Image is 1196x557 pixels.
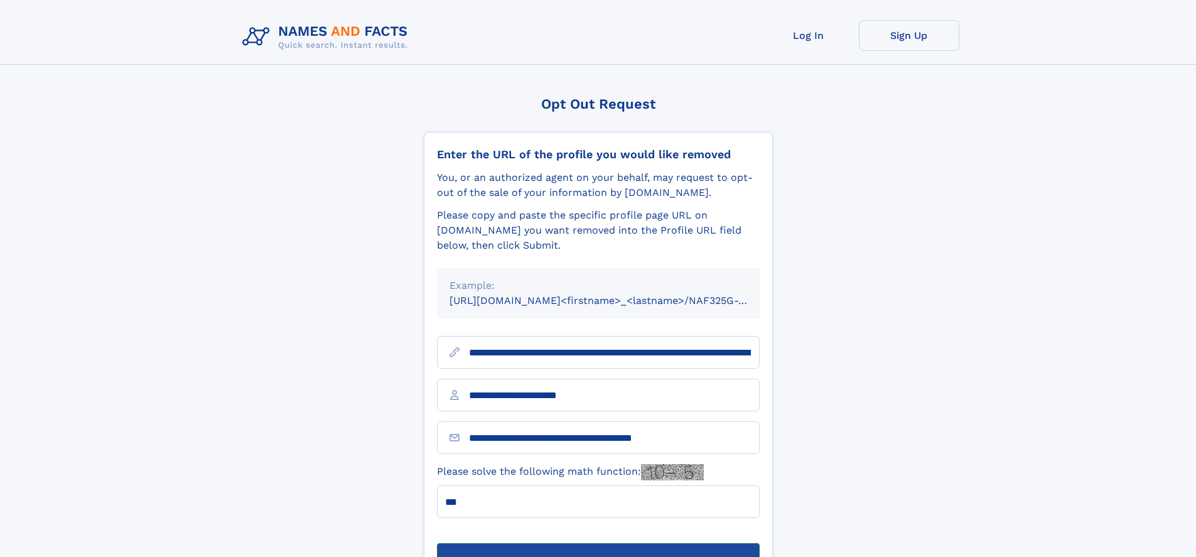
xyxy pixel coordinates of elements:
[237,20,418,54] img: Logo Names and Facts
[437,148,760,161] div: Enter the URL of the profile you would like removed
[450,295,784,306] small: [URL][DOMAIN_NAME]<firstname>_<lastname>/NAF325G-xxxxxxxx
[437,170,760,200] div: You, or an authorized agent on your behalf, may request to opt-out of the sale of your informatio...
[437,208,760,253] div: Please copy and paste the specific profile page URL on [DOMAIN_NAME] you want removed into the Pr...
[437,464,704,480] label: Please solve the following math function:
[758,20,859,51] a: Log In
[859,20,959,51] a: Sign Up
[450,278,747,293] div: Example:
[424,96,773,112] div: Opt Out Request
